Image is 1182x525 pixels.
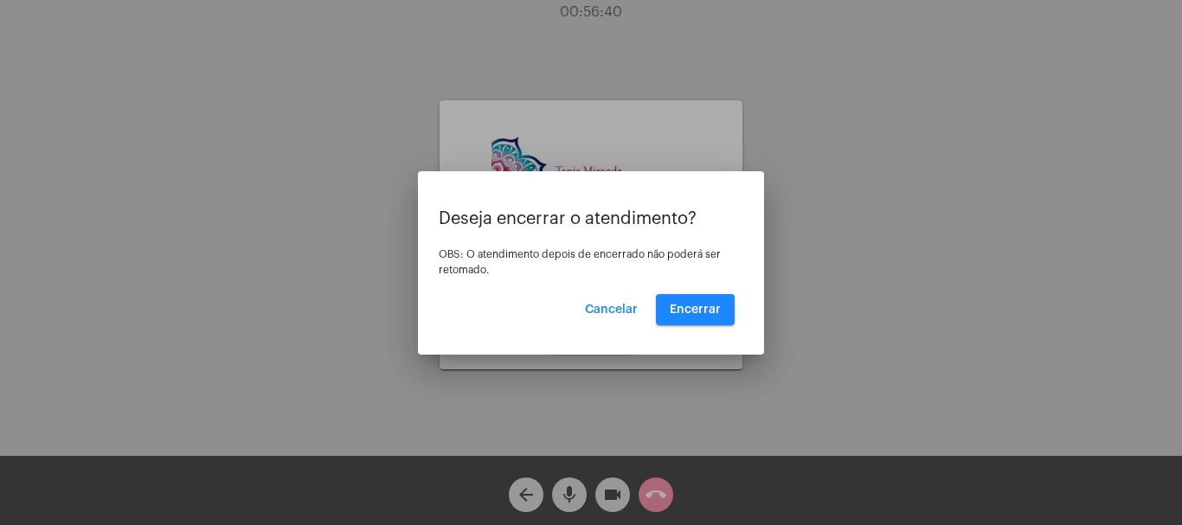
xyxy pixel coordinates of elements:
[585,304,638,316] span: Cancelar
[571,294,652,325] button: Cancelar
[439,209,743,228] p: Deseja encerrar o atendimento?
[656,294,735,325] button: Encerrar
[670,304,721,316] span: Encerrar
[439,249,721,275] span: OBS: O atendimento depois de encerrado não poderá ser retomado.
